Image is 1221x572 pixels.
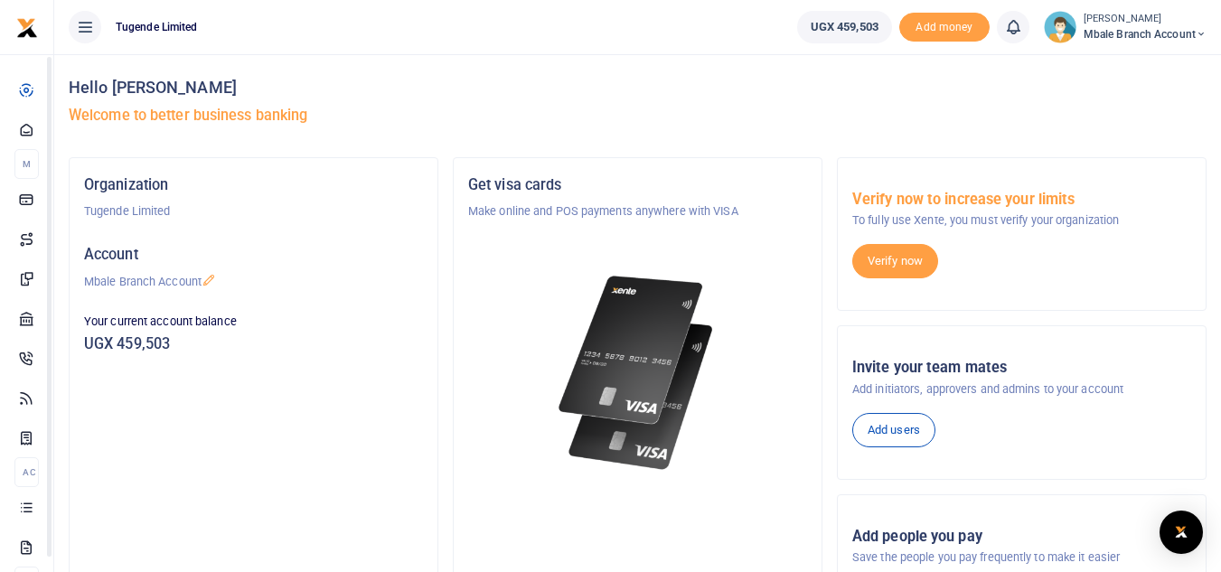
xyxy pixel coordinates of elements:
[468,202,807,220] p: Make online and POS payments anywhere with VISA
[84,246,423,264] h5: Account
[553,264,723,482] img: xente-_physical_cards.png
[1160,511,1203,554] div: Open Intercom Messenger
[797,11,892,43] a: UGX 459,503
[899,19,990,33] a: Add money
[69,107,1207,125] h5: Welcome to better business banking
[1044,11,1076,43] img: profile-user
[84,273,423,291] p: Mbale Branch Account
[852,191,1191,209] h5: Verify now to increase your limits
[899,13,990,42] li: Toup your wallet
[1084,12,1207,27] small: [PERSON_NAME]
[16,20,38,33] a: logo-small logo-large logo-large
[14,457,39,487] li: Ac
[790,11,899,43] li: Wallet ballance
[16,17,38,39] img: logo-small
[852,380,1191,399] p: Add initiators, approvers and admins to your account
[852,244,938,278] a: Verify now
[14,149,39,179] li: M
[84,313,423,331] p: Your current account balance
[108,19,205,35] span: Tugende Limited
[811,18,878,36] span: UGX 459,503
[84,202,423,220] p: Tugende Limited
[852,211,1191,230] p: To fully use Xente, you must verify your organization
[468,176,807,194] h5: Get visa cards
[69,78,1207,98] h4: Hello [PERSON_NAME]
[84,335,423,353] h5: UGX 459,503
[84,176,423,194] h5: Organization
[899,13,990,42] span: Add money
[852,549,1191,567] p: Save the people you pay frequently to make it easier
[1084,26,1207,42] span: Mbale Branch Account
[852,413,935,447] a: Add users
[852,528,1191,546] h5: Add people you pay
[1044,11,1207,43] a: profile-user [PERSON_NAME] Mbale Branch Account
[852,359,1191,377] h5: Invite your team mates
